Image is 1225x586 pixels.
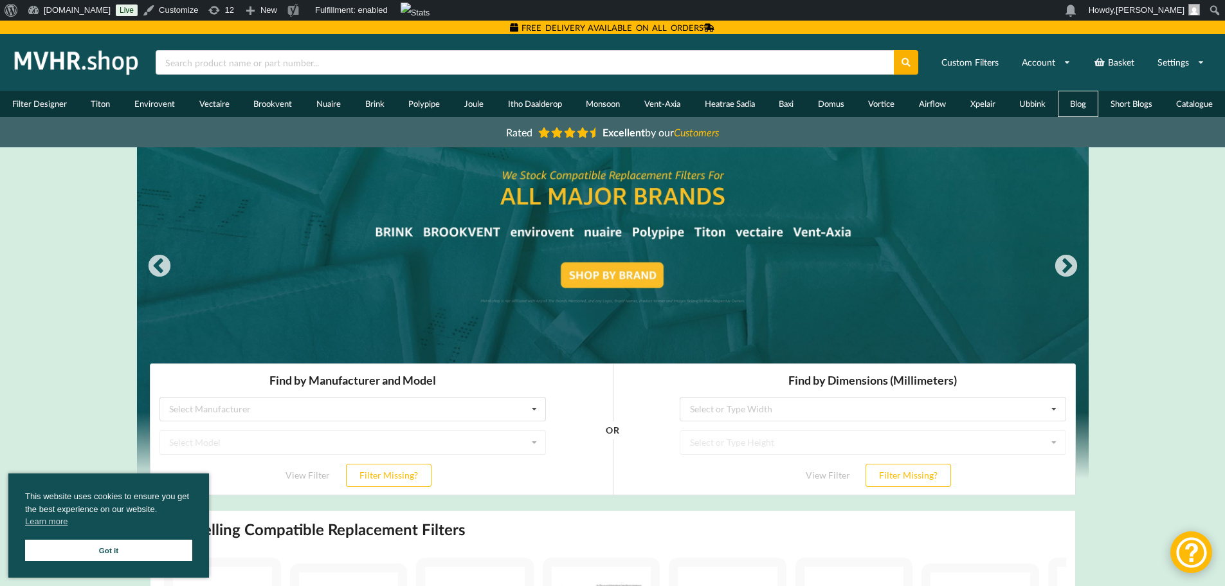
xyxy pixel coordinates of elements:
h2: Best Selling Compatible Replacement Filters [159,520,466,540]
a: Catalogue [1164,91,1225,117]
button: Previous [147,254,172,280]
a: Live [116,5,138,16]
a: Xpelair [958,91,1008,117]
a: Domus [806,91,857,117]
a: Itho Daalderop [496,91,574,117]
a: Envirovent [122,91,187,117]
a: Brink [353,91,397,117]
div: Select or Type Width [540,41,622,50]
a: Titon [79,91,123,117]
a: Short Blogs [1098,91,1165,117]
span: Fulfillment: enabled [315,5,388,15]
button: Filter Missing? [716,100,801,124]
a: Airflow [907,91,958,117]
a: Settings [1149,51,1213,74]
button: Next [1053,254,1079,280]
a: Polypipe [396,91,452,117]
span: [PERSON_NAME] [1116,5,1184,15]
a: Vectaire [187,91,242,117]
div: Select Manufacturer [19,41,101,50]
a: Account [1013,51,1079,74]
a: Got it cookie [25,540,192,561]
a: Blog [1058,91,1098,117]
a: cookies - Learn more [25,515,68,528]
a: Joule [452,91,496,117]
a: Rated Excellentby ourCustomers [497,122,729,143]
b: Excellent [603,126,645,138]
img: mvhr.shop.png [9,46,144,78]
a: Baxi [767,91,806,117]
span: by our [603,126,719,138]
a: Basket [1085,51,1143,74]
span: This website uses cookies to ensure you get the best experience on our website. [25,490,192,531]
i: Customers [674,126,719,138]
a: Custom Filters [933,51,1007,74]
h3: Find by Dimensions (Millimeters) [530,10,916,24]
a: Heatrae Sadia [693,91,767,117]
a: Nuaire [304,91,353,117]
span: Rated [506,126,532,138]
img: Views over 48 hours. Click for more Jetpack Stats. [401,3,430,23]
input: Search product name or part number... [156,50,894,75]
a: Vortice [857,91,907,117]
a: Brookvent [242,91,305,117]
a: Ubbink [1008,91,1058,117]
div: cookieconsent [8,473,209,578]
button: Filter Missing? [196,100,282,124]
a: Vent-Axia [632,91,693,117]
h3: Find by Manufacturer and Model [10,10,396,24]
div: OR [456,67,469,133]
a: Monsoon [574,91,632,117]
